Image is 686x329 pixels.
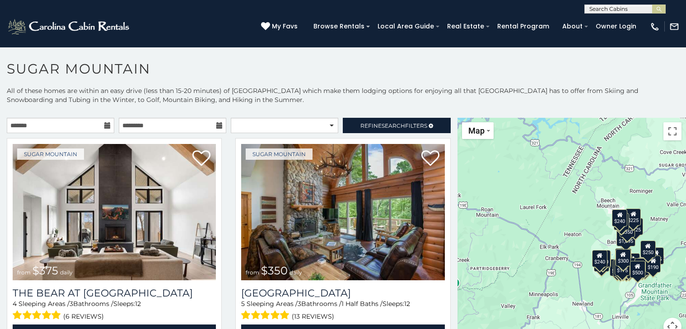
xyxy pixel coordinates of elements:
[558,19,587,33] a: About
[462,122,494,139] button: Change map style
[640,240,655,257] div: $250
[596,251,611,268] div: $225
[60,269,73,276] span: daily
[13,300,17,308] span: 4
[615,259,630,276] div: $175
[272,22,298,31] span: My Favs
[241,287,444,299] a: [GEOGRAPHIC_DATA]
[421,149,439,168] a: Add to favorites
[614,213,629,230] div: $170
[241,287,444,299] h3: Grouse Moor Lodge
[615,248,630,265] div: $190
[669,22,679,32] img: mail-regular-white.png
[309,19,369,33] a: Browse Rentals
[619,220,635,237] div: $350
[594,254,609,271] div: $355
[241,144,444,280] img: Grouse Moor Lodge
[246,148,313,160] a: Sugar Mountain
[592,250,607,267] div: $240
[628,218,643,235] div: $125
[650,22,660,32] img: phone-regular-white.png
[298,300,301,308] span: 3
[619,259,634,277] div: $350
[135,300,141,308] span: 12
[616,229,635,246] div: $1,095
[17,269,31,276] span: from
[630,261,645,278] div: $500
[70,300,73,308] span: 3
[663,122,681,140] button: Toggle fullscreen view
[261,22,300,32] a: My Favs
[624,253,639,270] div: $200
[649,247,664,264] div: $155
[261,264,288,277] span: $350
[404,300,410,308] span: 12
[625,209,641,226] div: $225
[468,126,485,135] span: Map
[33,264,58,277] span: $375
[246,269,259,276] span: from
[192,149,210,168] a: Add to favorites
[595,250,611,267] div: $210
[17,148,84,160] a: Sugar Mountain
[493,19,554,33] a: Rental Program
[63,310,104,322] span: (6 reviews)
[635,258,650,275] div: $195
[241,300,245,308] span: 5
[7,18,132,36] img: White-1-2.png
[360,122,427,129] span: Refine Filters
[343,118,450,133] a: RefineSearchFilters
[645,255,661,272] div: $190
[341,300,383,308] span: 1 Half Baths /
[382,122,405,129] span: Search
[241,144,444,280] a: Grouse Moor Lodge from $350 daily
[373,19,439,33] a: Local Area Guide
[616,248,631,265] div: $265
[613,259,628,276] div: $155
[13,144,216,280] a: The Bear At Sugar Mountain from $375 daily
[13,287,216,299] a: The Bear At [GEOGRAPHIC_DATA]
[289,269,302,276] span: daily
[443,19,489,33] a: Real Estate
[13,299,216,322] div: Sleeping Areas / Bathrooms / Sleeps:
[591,19,641,33] a: Owner Login
[292,310,334,322] span: (13 reviews)
[13,287,216,299] h3: The Bear At Sugar Mountain
[13,144,216,280] img: The Bear At Sugar Mountain
[616,249,631,266] div: $300
[241,299,444,322] div: Sleeping Areas / Bathrooms / Sleeps:
[612,209,627,227] div: $240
